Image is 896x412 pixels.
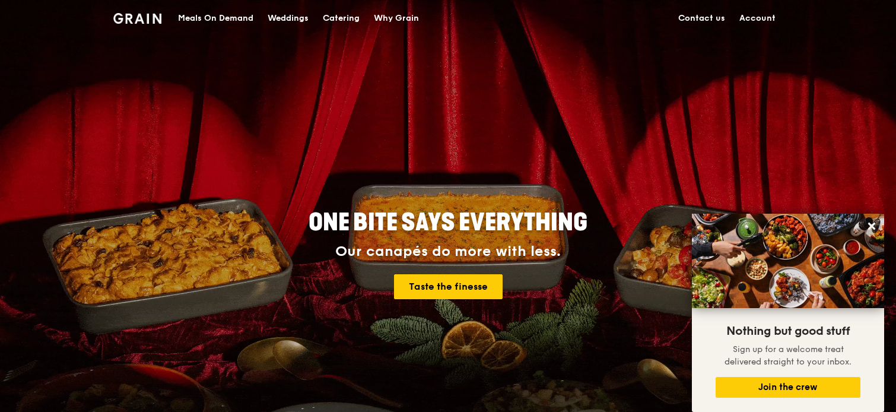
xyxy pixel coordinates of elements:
a: Weddings [260,1,316,36]
img: Grain [113,13,161,24]
div: Meals On Demand [178,1,253,36]
a: Taste the finesse [394,274,503,299]
div: Our canapés do more with less. [234,243,662,260]
a: Account [732,1,783,36]
button: Join the crew [716,377,860,398]
div: Catering [323,1,360,36]
button: Close [862,217,881,236]
a: Catering [316,1,367,36]
a: Why Grain [367,1,426,36]
span: Sign up for a welcome treat delivered straight to your inbox. [725,344,851,367]
img: DSC07876-Edit02-Large.jpeg [692,214,884,308]
span: Nothing but good stuff [726,324,850,338]
span: ONE BITE SAYS EVERYTHING [309,208,587,237]
div: Weddings [268,1,309,36]
a: Contact us [671,1,732,36]
div: Why Grain [374,1,419,36]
